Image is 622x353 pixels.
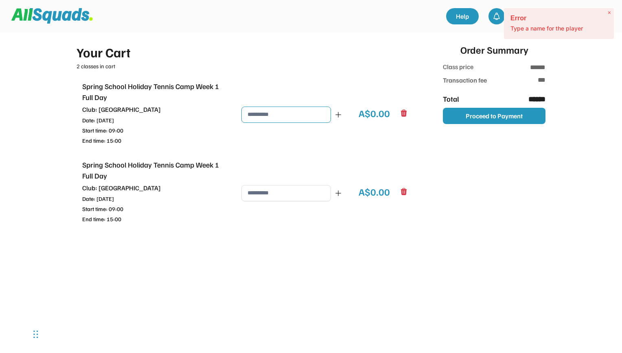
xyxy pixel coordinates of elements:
[443,94,488,105] div: Total
[510,24,607,33] p: Type a name for the player
[82,215,225,223] div: End time: 15:00
[77,42,414,62] div: Your Cart
[446,8,479,24] a: Help
[82,159,225,181] div: Spring School Holiday Tennis Camp Week 1 Full Day
[359,106,390,120] div: A$0.00
[608,9,611,16] span: ×
[82,194,225,203] div: Date: [DATE]
[77,62,414,70] div: 2 classes in cart
[460,42,528,57] div: Order Summary
[82,81,225,103] div: Spring School Holiday Tennis Camp Week 1 Full Day
[510,15,607,22] h2: Error
[443,62,488,73] div: Class price
[82,205,225,213] div: Start time: 09:00
[493,12,501,20] img: bell-03%20%281%29.svg
[82,183,225,193] div: Club: [GEOGRAPHIC_DATA]
[443,108,545,124] button: Proceed to Payment
[82,105,225,114] div: Club: [GEOGRAPHIC_DATA]
[359,184,390,199] div: A$0.00
[443,75,488,85] div: Transaction fee
[11,8,93,24] img: Squad%20Logo.svg
[82,136,225,145] div: End time: 15:00
[82,116,225,124] div: Date: [DATE]
[82,126,225,135] div: Start time: 09:00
